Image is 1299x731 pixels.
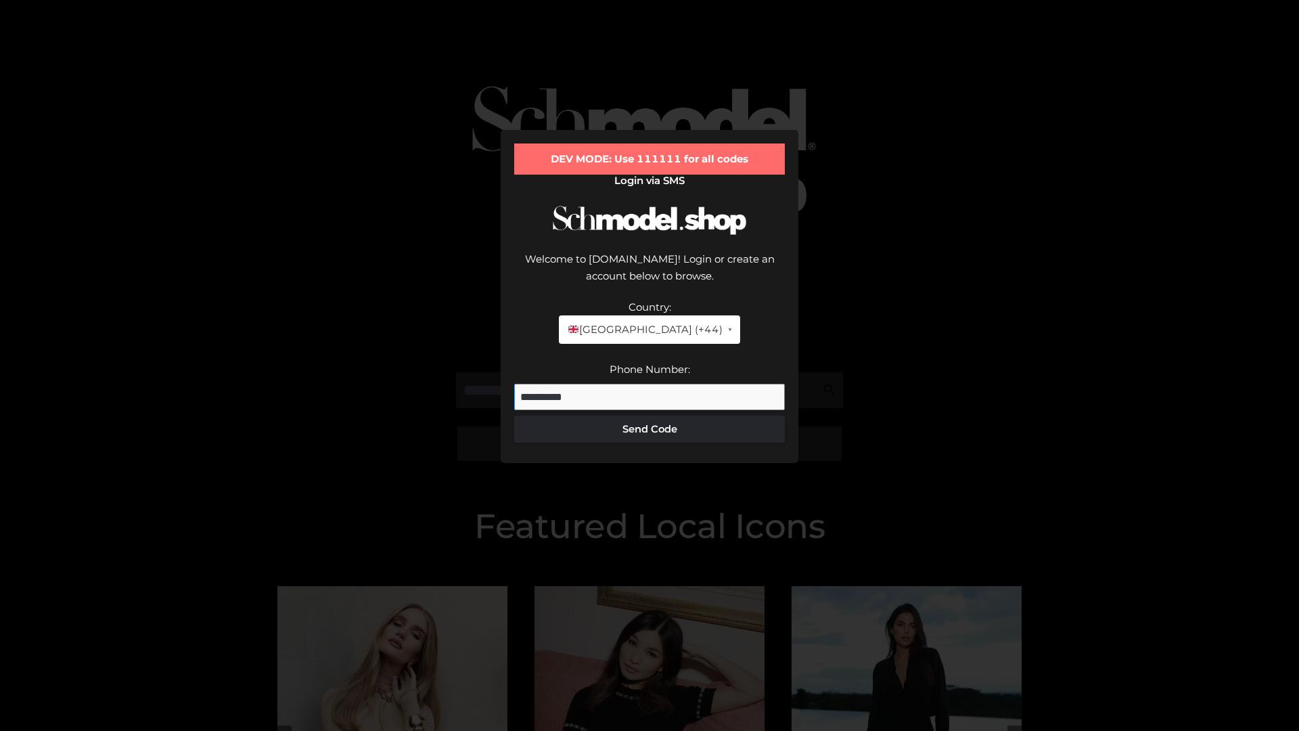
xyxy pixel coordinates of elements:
[514,143,785,175] div: DEV MODE: Use 111111 for all codes
[548,194,751,247] img: Schmodel Logo
[514,250,785,298] div: Welcome to [DOMAIN_NAME]! Login or create an account below to browse.
[610,363,690,376] label: Phone Number:
[514,175,785,187] h2: Login via SMS
[567,321,722,338] span: [GEOGRAPHIC_DATA] (+44)
[568,324,578,334] img: 🇬🇧
[629,301,671,313] label: Country:
[514,416,785,443] button: Send Code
